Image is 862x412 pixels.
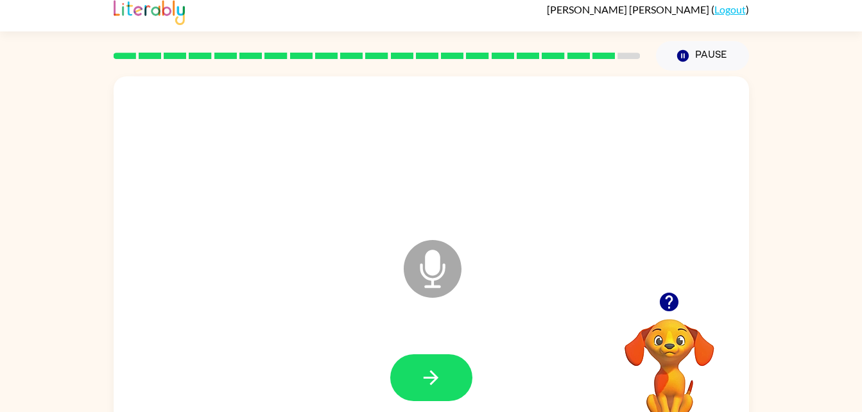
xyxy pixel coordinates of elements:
span: [PERSON_NAME] [PERSON_NAME] [547,3,711,15]
button: Pause [656,41,749,71]
div: ( ) [547,3,749,15]
a: Logout [714,3,746,15]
